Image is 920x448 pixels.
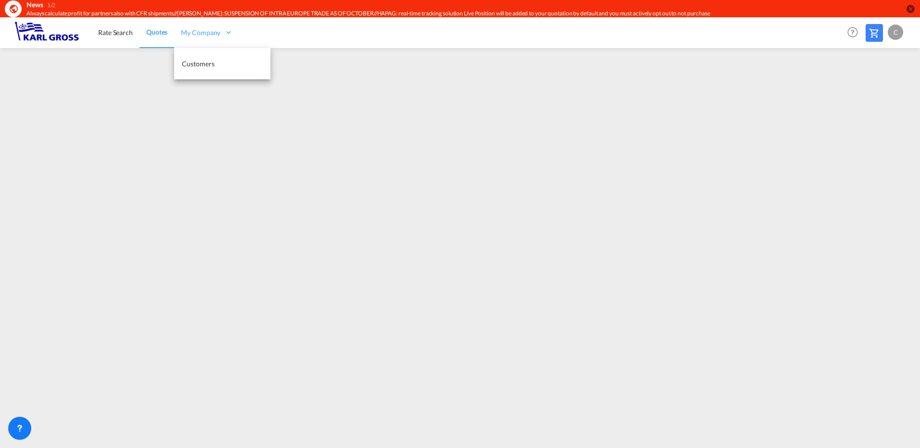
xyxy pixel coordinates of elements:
[98,28,133,37] span: Rate Search
[844,24,866,41] div: Help
[91,17,140,48] a: Rate Search
[140,17,174,48] a: Quotes
[9,4,18,13] md-icon: icon-earth
[26,10,779,18] div: Always calculate profit for partners also with CFR shipments//YANG MING: SUSPENSION OF INTRA EURO...
[888,25,903,40] div: C
[47,1,56,10] div: 1/2
[146,28,167,36] span: Quotes
[14,22,79,43] img: 3269c73066d711f095e541db4db89301.png
[906,4,915,13] button: icon-close-circle
[174,17,240,48] div: My Company
[174,48,270,79] a: Customers
[181,28,220,37] span: My Company
[182,60,214,68] span: Customers
[844,24,861,40] span: Help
